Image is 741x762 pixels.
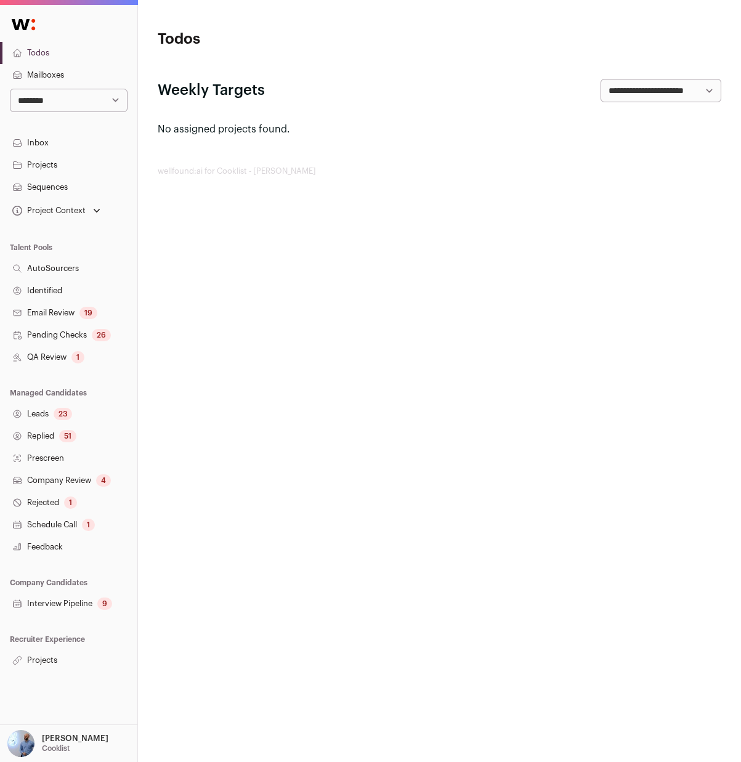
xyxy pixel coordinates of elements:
div: Project Context [10,206,86,216]
div: 4 [96,474,111,487]
button: Open dropdown [5,730,111,757]
p: Cooklist [42,744,70,753]
footer: wellfound:ai for Cooklist - [PERSON_NAME] [158,166,721,176]
div: 26 [92,329,111,341]
div: 1 [82,519,95,531]
div: 9 [97,598,112,610]
h1: Todos [158,30,346,49]
div: 23 [54,408,72,420]
p: No assigned projects found. [158,122,721,137]
button: Open dropdown [10,202,103,219]
div: 19 [79,307,97,319]
div: 51 [59,430,76,442]
div: 1 [64,497,77,509]
img: 97332-medium_jpg [7,730,34,757]
img: Wellfound [5,12,42,37]
h2: Weekly Targets [158,81,265,100]
p: [PERSON_NAME] [42,734,108,744]
div: 1 [71,351,84,363]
